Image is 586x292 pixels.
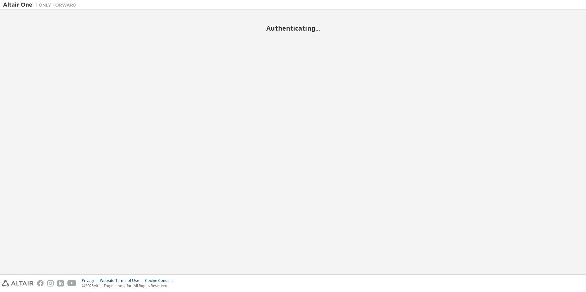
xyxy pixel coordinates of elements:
[100,278,145,283] div: Website Terms of Use
[67,280,76,286] img: youtube.svg
[3,24,583,32] h2: Authenticating...
[82,283,177,288] p: © 2025 Altair Engineering, Inc. All Rights Reserved.
[57,280,64,286] img: linkedin.svg
[82,278,100,283] div: Privacy
[2,280,33,286] img: altair_logo.svg
[145,278,177,283] div: Cookie Consent
[47,280,54,286] img: instagram.svg
[37,280,44,286] img: facebook.svg
[3,2,80,8] img: Altair One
